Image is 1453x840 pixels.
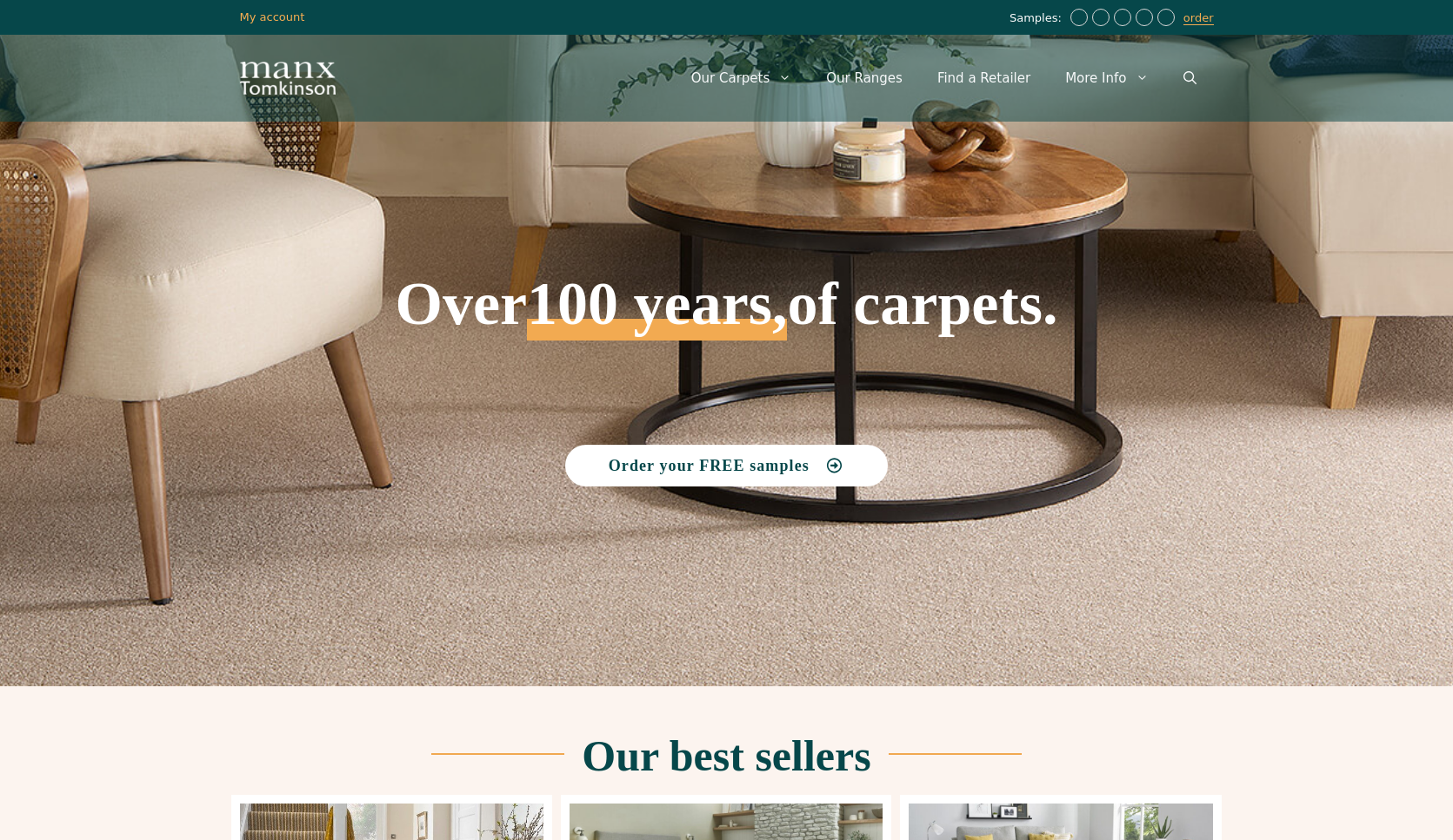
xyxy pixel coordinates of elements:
[240,148,1214,341] h1: Over of carpets.
[527,288,787,341] span: 100 years,
[565,445,889,486] a: Order your FREE samples
[609,458,810,473] span: Order your FREE samples
[674,52,1214,104] nav: Primary
[240,10,305,23] a: My account
[582,734,870,777] h2: Our best sellers
[1010,11,1066,26] span: Samples:
[1183,11,1214,25] a: order
[1048,52,1165,104] a: More Info
[240,62,336,95] img: Manx Tomkinson
[1166,52,1214,104] a: Open Search Bar
[920,52,1048,104] a: Find a Retailer
[809,52,920,104] a: Our Ranges
[674,52,810,104] a: Our Carpets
